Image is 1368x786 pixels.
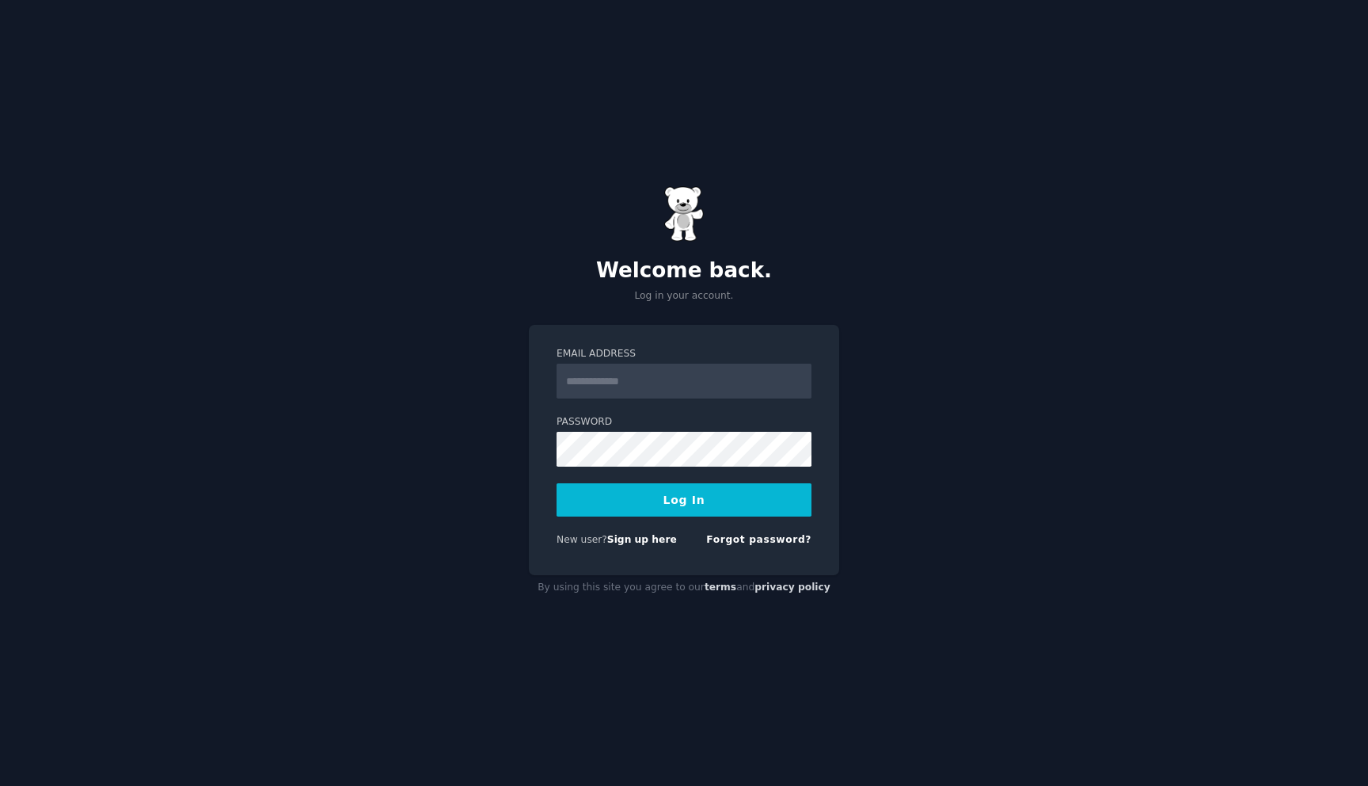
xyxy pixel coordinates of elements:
[529,575,839,601] div: By using this site you agree to our and
[754,582,830,593] a: privacy policy
[705,582,736,593] a: terms
[529,258,839,284] h2: Welcome back.
[529,289,839,303] p: Log in your account.
[664,186,704,242] img: Gummy Bear
[557,415,811,429] label: Password
[607,534,677,545] a: Sign up here
[557,483,811,517] button: Log In
[706,534,811,545] a: Forgot password?
[557,534,607,545] span: New user?
[557,347,811,361] label: Email Address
